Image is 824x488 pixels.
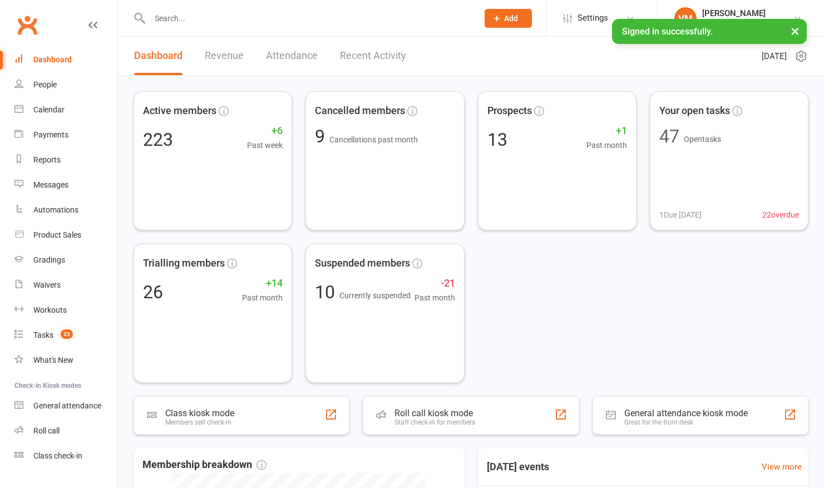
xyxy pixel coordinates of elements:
[33,180,68,189] div: Messages
[762,50,787,63] span: [DATE]
[659,127,679,145] div: 47
[485,9,532,28] button: Add
[33,356,73,364] div: What's New
[14,273,117,298] a: Waivers
[674,7,697,29] div: VM
[33,331,53,339] div: Tasks
[315,126,329,147] span: 9
[242,275,283,292] span: +14
[394,418,475,426] div: Staff check-in for members
[762,209,799,221] span: 22 overdue
[33,280,61,289] div: Waivers
[586,139,627,151] span: Past month
[33,130,68,139] div: Payments
[14,97,117,122] a: Calendar
[14,323,117,348] a: Tasks 23
[659,103,730,119] span: Your open tasks
[14,172,117,198] a: Messages
[659,209,702,221] span: 1 Due [DATE]
[315,255,410,272] span: Suspended members
[785,19,805,43] button: ×
[14,248,117,273] a: Gradings
[415,275,455,292] span: -21
[329,135,418,144] span: Cancellations past month
[33,305,67,314] div: Workouts
[315,103,405,119] span: Cancelled members
[33,55,72,64] div: Dashboard
[33,80,57,89] div: People
[142,457,267,473] span: Membership breakdown
[33,155,61,164] div: Reports
[61,329,73,339] span: 23
[33,255,65,264] div: Gradings
[702,18,788,28] div: Emplify Western Suburbs
[624,408,748,418] div: General attendance kiosk mode
[14,122,117,147] a: Payments
[14,418,117,443] a: Roll call
[14,298,117,323] a: Workouts
[33,105,65,114] div: Calendar
[266,37,318,75] a: Attendance
[33,451,82,460] div: Class check-in
[143,283,163,301] div: 26
[205,37,244,75] a: Revenue
[415,292,455,304] span: Past month
[14,198,117,223] a: Automations
[702,8,788,18] div: [PERSON_NAME]
[143,255,225,272] span: Trialling members
[487,131,507,149] div: 13
[134,37,182,75] a: Dashboard
[622,26,713,37] span: Signed in successfully.
[394,408,475,418] div: Roll call kiosk mode
[14,72,117,97] a: People
[624,418,748,426] div: Great for the front desk
[487,103,532,119] span: Prospects
[143,131,173,149] div: 223
[315,283,411,301] div: 10
[504,14,518,23] span: Add
[146,11,470,26] input: Search...
[14,147,117,172] a: Reports
[13,11,41,39] a: Clubworx
[340,37,406,75] a: Recent Activity
[14,47,117,72] a: Dashboard
[762,460,802,474] a: View more
[578,6,608,31] span: Settings
[14,348,117,373] a: What's New
[33,230,81,239] div: Product Sales
[33,426,60,435] div: Roll call
[165,408,234,418] div: Class kiosk mode
[33,401,101,410] div: General attendance
[478,457,558,477] h3: [DATE] events
[247,139,283,151] span: Past week
[586,123,627,139] span: +1
[14,443,117,469] a: Class kiosk mode
[247,123,283,139] span: +6
[684,135,721,144] span: Open tasks
[14,223,117,248] a: Product Sales
[165,418,234,426] div: Members self check-in
[339,291,411,300] span: Currently suspended
[33,205,78,214] div: Automations
[14,393,117,418] a: General attendance kiosk mode
[242,292,283,304] span: Past month
[143,103,216,119] span: Active members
